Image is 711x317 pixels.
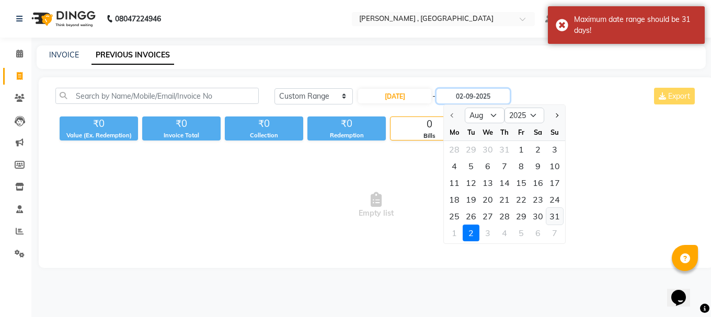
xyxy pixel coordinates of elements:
div: 30 [530,208,546,225]
div: Monday, August 18, 2025 [446,191,463,208]
div: 20 [479,191,496,208]
div: 5 [513,225,530,241]
input: Start Date [358,89,431,103]
div: 19 [463,191,479,208]
div: Invoice Total [142,131,221,140]
div: 16 [530,174,546,191]
div: 29 [513,208,530,225]
div: Sunday, August 17, 2025 [546,174,563,191]
iframe: chat widget [667,275,701,307]
div: 11 [446,174,463,191]
button: Next month [552,107,561,124]
div: 2 [463,225,479,241]
div: 14 [496,174,513,191]
div: Tuesday, August 12, 2025 [463,174,479,191]
div: Saturday, August 16, 2025 [530,174,546,191]
div: 27 [479,208,496,225]
div: Value (Ex. Redemption) [60,131,138,140]
div: 0 [391,117,468,132]
div: Wednesday, August 6, 2025 [479,158,496,174]
div: 24 [546,191,563,208]
div: Monday, August 25, 2025 [446,208,463,225]
div: 9 [530,158,546,174]
div: Saturday, August 23, 2025 [530,191,546,208]
a: INVOICE [49,50,79,60]
div: Friday, August 29, 2025 [513,208,530,225]
div: Tuesday, August 19, 2025 [463,191,479,208]
div: 25 [446,208,463,225]
div: Thursday, August 28, 2025 [496,208,513,225]
div: Thursday, August 7, 2025 [496,158,513,174]
div: 4 [496,225,513,241]
div: 1 [446,225,463,241]
div: Fr [513,124,530,140]
b: 08047224946 [115,4,161,33]
div: 6 [479,158,496,174]
div: Saturday, August 30, 2025 [530,208,546,225]
div: ₹0 [142,116,221,131]
div: Tuesday, August 26, 2025 [463,208,479,225]
div: Bills [391,132,468,140]
div: 3 [546,141,563,158]
div: Thursday, August 21, 2025 [496,191,513,208]
div: Friday, August 22, 2025 [513,191,530,208]
div: 26 [463,208,479,225]
div: 8 [513,158,530,174]
div: ₹0 [307,116,386,131]
div: 31 [546,208,563,225]
div: Wednesday, September 3, 2025 [479,225,496,241]
div: 17 [546,174,563,191]
div: Saturday, August 2, 2025 [530,141,546,158]
a: PREVIOUS INVOICES [91,46,174,65]
div: 18 [446,191,463,208]
div: 3 [479,225,496,241]
span: Empty list [55,153,697,257]
div: 7 [496,158,513,174]
div: Redemption [307,131,386,140]
div: Tuesday, September 2, 2025 [463,225,479,241]
div: Sunday, August 10, 2025 [546,158,563,174]
div: Friday, August 1, 2025 [513,141,530,158]
div: 15 [513,174,530,191]
div: Monday, August 4, 2025 [446,158,463,174]
div: 2 [530,141,546,158]
div: 10 [546,158,563,174]
div: Th [496,124,513,140]
div: Friday, September 5, 2025 [513,225,530,241]
div: 4 [446,158,463,174]
div: Su [546,124,563,140]
div: Saturday, August 9, 2025 [530,158,546,174]
div: Sunday, August 24, 2025 [546,191,563,208]
select: Select year [504,108,544,123]
img: logo [27,4,98,33]
div: 13 [479,174,496,191]
div: 28 [496,208,513,225]
div: Sunday, September 7, 2025 [546,225,563,241]
div: 7 [546,225,563,241]
div: 1 [513,141,530,158]
div: Wednesday, August 20, 2025 [479,191,496,208]
div: Thursday, August 14, 2025 [496,174,513,191]
div: 21 [496,191,513,208]
div: Saturday, September 6, 2025 [530,225,546,241]
div: Friday, August 15, 2025 [513,174,530,191]
div: Sunday, August 31, 2025 [546,208,563,225]
div: ₹0 [60,116,138,131]
div: Tu [463,124,479,140]
div: ₹0 [225,116,303,131]
div: 6 [530,225,546,241]
div: Monday, August 11, 2025 [446,174,463,191]
div: We [479,124,496,140]
div: 5 [463,158,479,174]
div: Mo [446,124,463,140]
div: Wednesday, August 27, 2025 [479,208,496,225]
select: Select month [465,108,504,123]
span: - [432,91,435,102]
div: 12 [463,174,479,191]
div: 22 [513,191,530,208]
div: Friday, August 8, 2025 [513,158,530,174]
div: Sa [530,124,546,140]
input: Search by Name/Mobile/Email/Invoice No [55,88,259,104]
div: 23 [530,191,546,208]
div: Thursday, September 4, 2025 [496,225,513,241]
